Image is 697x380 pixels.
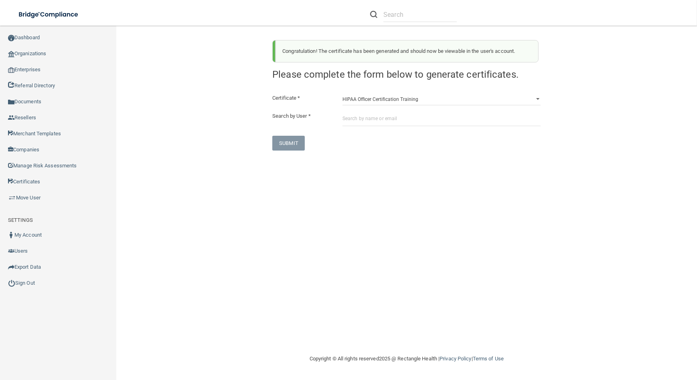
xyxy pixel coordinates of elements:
[8,35,14,41] img: ic_dashboard_dark.d01f4a41.png
[272,136,305,151] button: SUBMIT
[440,356,471,362] a: Privacy Policy
[276,40,539,62] div: Congratulation! The certificate has been generated and should now be viewable in the user's account.
[8,264,14,270] img: icon-export.b9366987.png
[8,232,14,238] img: ic_user_dark.df1a06c3.png
[8,51,14,57] img: organization-icon.f8decf85.png
[8,115,14,121] img: ic_reseller.de258add.png
[342,111,541,126] input: Search by name or email
[8,67,14,73] img: enterprise.0d942306.png
[266,93,336,103] label: Certificate *
[266,111,336,121] label: Search by User *
[473,356,504,362] a: Terms of Use
[370,11,377,18] img: ic-search.3b580494.png
[383,7,457,22] input: Search
[12,6,86,23] img: bridge_compliance_login_screen.278c3ca4.svg
[8,248,14,254] img: icon-users.e205127d.png
[8,99,14,105] img: icon-documents.8dae5593.png
[8,215,33,225] label: SETTINGS
[272,69,541,80] h4: Please complete the form below to generate certificates.
[8,194,16,202] img: briefcase.64adab9b.png
[558,323,687,355] iframe: Drift Widget Chat Controller
[260,346,553,372] div: Copyright © All rights reserved 2025 @ Rectangle Health | |
[8,279,15,287] img: ic_power_dark.7ecde6b1.png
